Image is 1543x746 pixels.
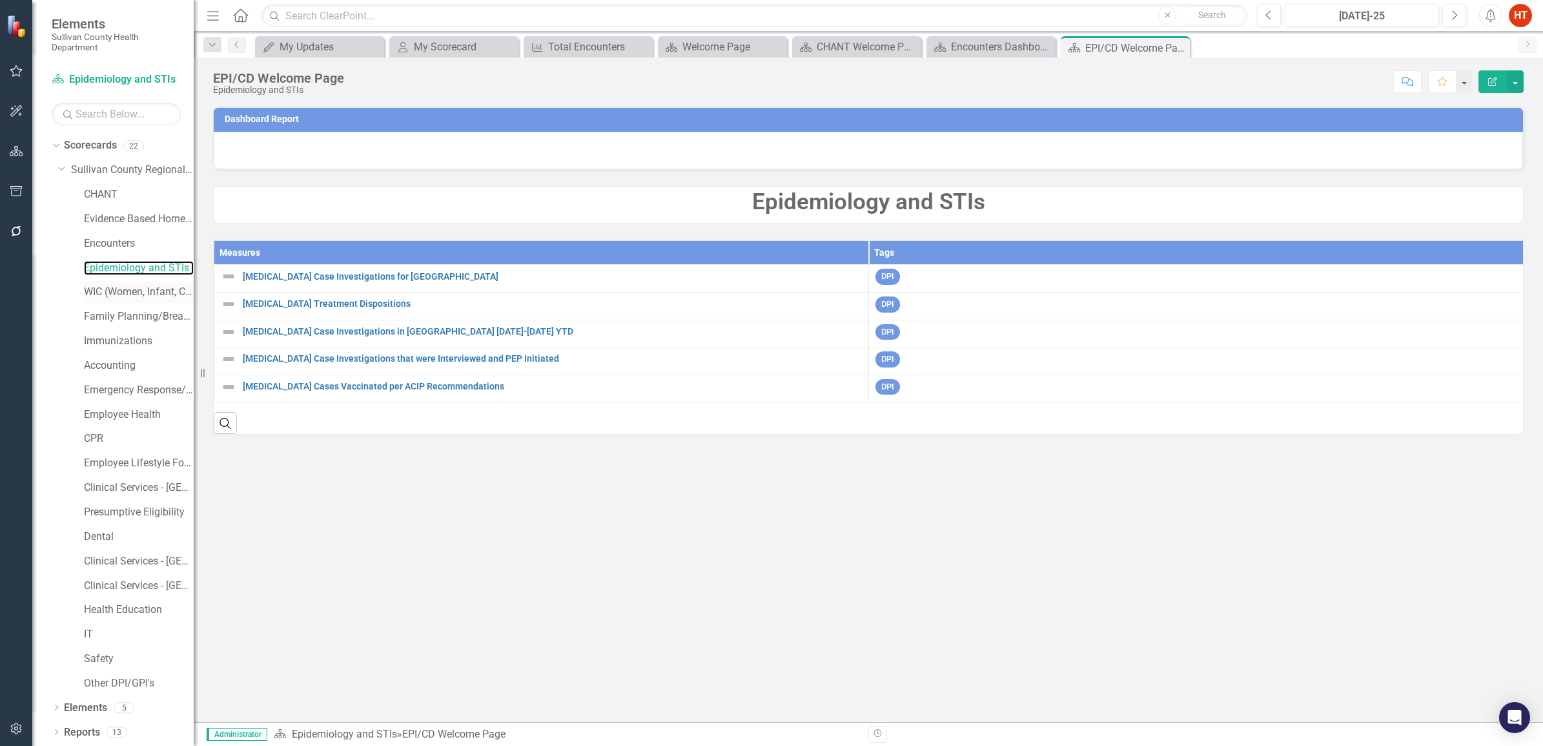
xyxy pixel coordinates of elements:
a: Safety [84,652,194,667]
img: Not Defined [221,296,236,312]
span: DPI [875,269,900,285]
a: My Scorecard [393,39,515,55]
a: Employee Health [84,408,194,422]
input: Search ClearPoint... [261,5,1247,27]
a: Welcome Page [661,39,784,55]
div: EPI/CD Welcome Page [1085,40,1187,56]
td: Double-Click to Edit Right Click for Context Menu [214,265,869,293]
a: [MEDICAL_DATA] Treatment Dispositions [243,299,862,309]
div: Welcome Page [682,39,784,55]
a: Health Education [84,603,194,617]
div: [DATE]-25 [1289,8,1435,24]
span: DPI [875,296,900,313]
td: Double-Click to Edit [869,265,1524,293]
div: My Updates [280,39,381,55]
a: Reports [64,725,100,740]
td: Double-Click to Edit Right Click for Context Menu [214,292,869,320]
a: Immunizations [84,334,194,349]
a: CHANT [84,187,194,202]
a: Total Encounters [527,39,649,55]
img: Not Defined [221,324,236,340]
a: My Updates [258,39,381,55]
a: Sullivan County Regional Health Department [71,163,194,178]
img: ClearPoint Strategy [6,14,29,37]
a: IT [84,627,194,642]
td: Double-Click to Edit [869,320,1524,347]
button: [DATE]-25 [1285,4,1439,27]
a: Dental [84,530,194,544]
a: Accounting [84,358,194,373]
div: 22 [123,140,144,151]
span: DPI [875,379,900,395]
div: » [274,727,859,742]
img: Not Defined [221,269,236,284]
img: Not Defined [221,351,236,367]
td: Double-Click to Edit [869,347,1524,375]
div: Open Intercom Messenger [1499,702,1530,733]
div: 13 [107,727,127,738]
a: Evidence Based Home Visiting [84,212,194,227]
a: Emergency Response/PHEP [84,383,194,398]
a: Epidemiology and STIs [292,728,397,740]
span: Elements [52,16,181,32]
a: Epidemiology and STIs [52,72,181,87]
div: 5 [114,702,134,713]
a: Clinical Services - [GEOGRAPHIC_DATA] [84,554,194,569]
h3: Dashboard Report [225,114,1517,124]
a: Family Planning/Breast and Cervical [84,309,194,324]
a: CPR [84,431,194,446]
a: Epidemiology and STIs [84,261,194,276]
a: [MEDICAL_DATA] Case Investigations that were Interviewed and PEP Initiated [243,354,862,364]
td: Double-Click to Edit Right Click for Context Menu [214,375,869,402]
span: Administrator [207,728,267,741]
div: Epidemiology and STIs [213,85,344,95]
div: CHANT Welcome Page [817,39,918,55]
a: Clinical Services - [GEOGRAPHIC_DATA] ([PERSON_NAME]) [84,481,194,495]
a: CHANT Welcome Page [795,39,918,55]
a: Presumptive Eligibility [84,505,194,520]
a: WIC (Women, Infant, Child) [84,285,194,300]
td: Double-Click to Edit Right Click for Context Menu [214,347,869,375]
a: Employee Lifestyle Focus [84,456,194,471]
a: Other DPI/GPI's [84,676,194,691]
a: [MEDICAL_DATA] Case Investigations in [GEOGRAPHIC_DATA] [DATE]-[DATE] YTD [243,327,862,337]
span: DPI [875,351,900,368]
div: Encounters Dashboard [951,39,1052,55]
div: Total Encounters [548,39,649,55]
span: Search [1198,10,1226,20]
td: Double-Click to Edit [869,292,1524,320]
a: Elements [64,701,107,716]
div: My Scorecard [414,39,515,55]
small: Sullivan County Health Department [52,32,181,53]
a: [MEDICAL_DATA] Case Investigations for [GEOGRAPHIC_DATA] [243,272,862,282]
button: HT [1509,4,1532,27]
a: Encounters [84,236,194,251]
input: Search Below... [52,103,181,125]
td: Double-Click to Edit [869,375,1524,402]
span: DPI [875,324,900,340]
td: Double-Click to Edit Right Click for Context Menu [214,320,869,347]
div: EPI/CD Welcome Page [402,728,506,740]
a: [MEDICAL_DATA] Cases Vaccinated per ACIP Recommendations [243,382,862,391]
a: Scorecards [64,138,117,153]
a: Encounters Dashboard [930,39,1052,55]
button: Search [1180,6,1244,25]
a: Clinical Services - [GEOGRAPHIC_DATA] [84,579,194,594]
strong: Epidemiology and STIs [752,189,985,215]
img: Not Defined [221,379,236,395]
div: EPI/CD Welcome Page [213,71,344,85]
